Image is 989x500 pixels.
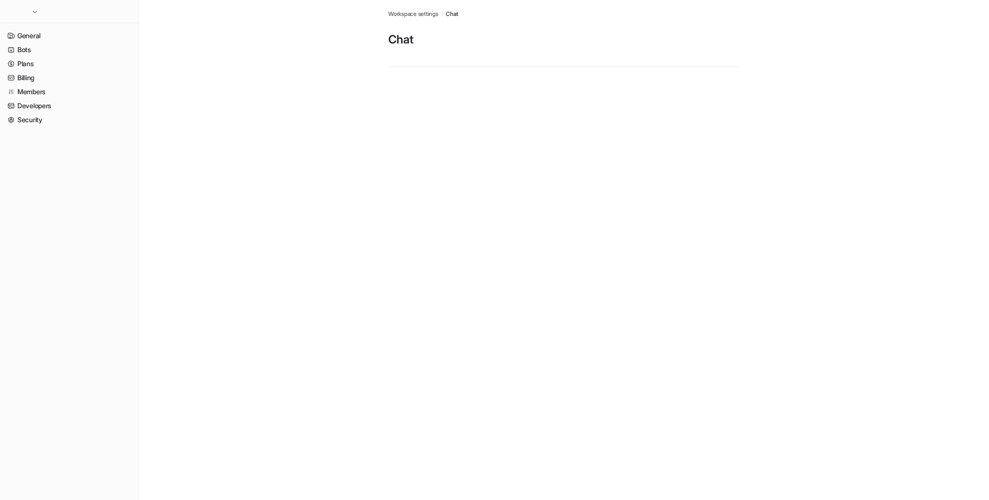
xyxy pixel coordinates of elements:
[4,85,135,99] a: Members
[441,10,443,18] span: /
[4,71,135,85] a: Billing
[388,10,438,18] a: Workspace settings
[446,10,458,18] a: Chat
[4,57,135,71] a: Plans
[4,29,135,43] a: General
[4,43,135,57] a: Bots
[388,32,740,47] p: Chat
[4,113,135,127] a: Security
[4,99,135,113] a: Developers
